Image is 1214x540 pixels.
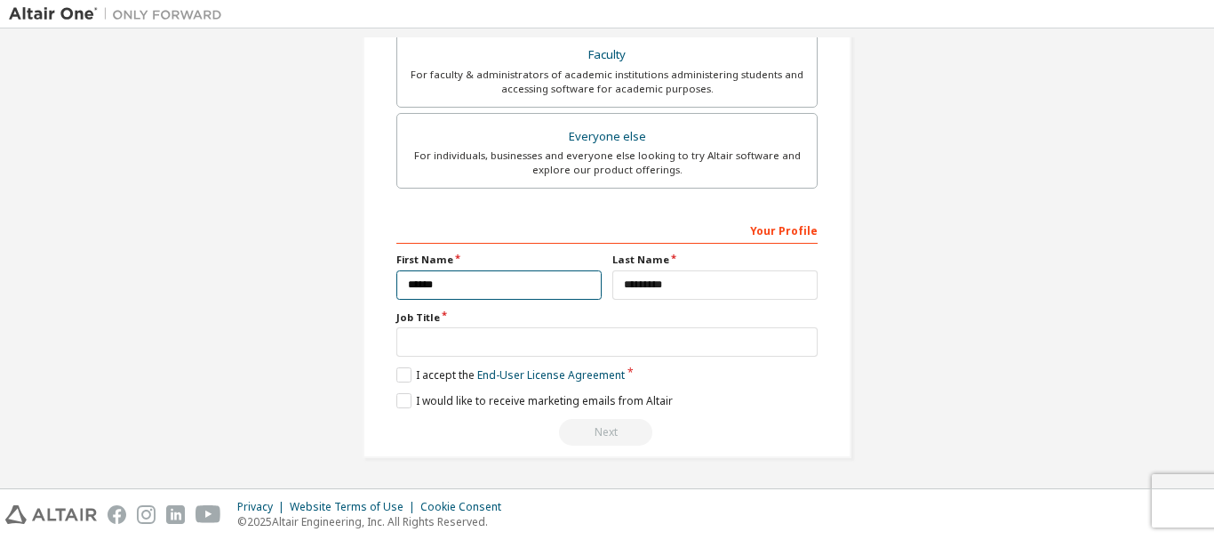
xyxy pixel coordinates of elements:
label: First Name [396,253,602,267]
div: Your Profile [396,215,818,244]
img: altair_logo.svg [5,505,97,524]
div: For individuals, businesses and everyone else looking to try Altair software and explore our prod... [408,149,806,177]
div: Fix issues to continue [396,419,818,446]
label: I would like to receive marketing emails from Altair [396,393,673,408]
img: youtube.svg [196,505,221,524]
img: facebook.svg [108,505,126,524]
div: Faculty [408,43,806,68]
label: Job Title [396,310,818,325]
div: Everyone else [408,125,806,149]
div: For faculty & administrators of academic institutions administering students and accessing softwa... [408,68,806,96]
label: Last Name [612,253,818,267]
a: End-User License Agreement [477,367,625,383]
div: Privacy [237,500,290,514]
img: instagram.svg [137,505,156,524]
img: Altair One [9,5,231,23]
label: I accept the [396,367,625,383]
div: Cookie Consent [420,500,512,514]
img: linkedin.svg [166,505,185,524]
div: Website Terms of Use [290,500,420,514]
p: © 2025 Altair Engineering, Inc. All Rights Reserved. [237,514,512,529]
